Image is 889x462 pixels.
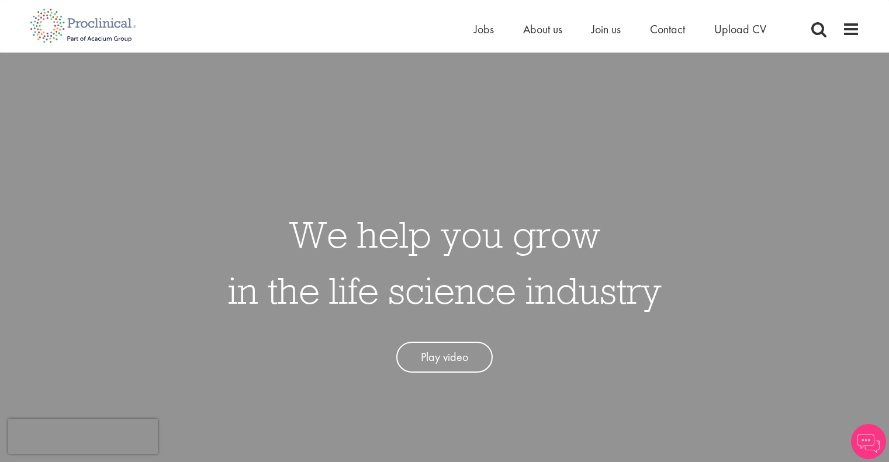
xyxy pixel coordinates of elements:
[591,22,621,37] a: Join us
[523,22,562,37] a: About us
[650,22,685,37] a: Contact
[474,22,494,37] a: Jobs
[851,424,886,459] img: Chatbot
[228,206,662,318] h1: We help you grow in the life science industry
[714,22,766,37] a: Upload CV
[396,342,493,373] a: Play video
